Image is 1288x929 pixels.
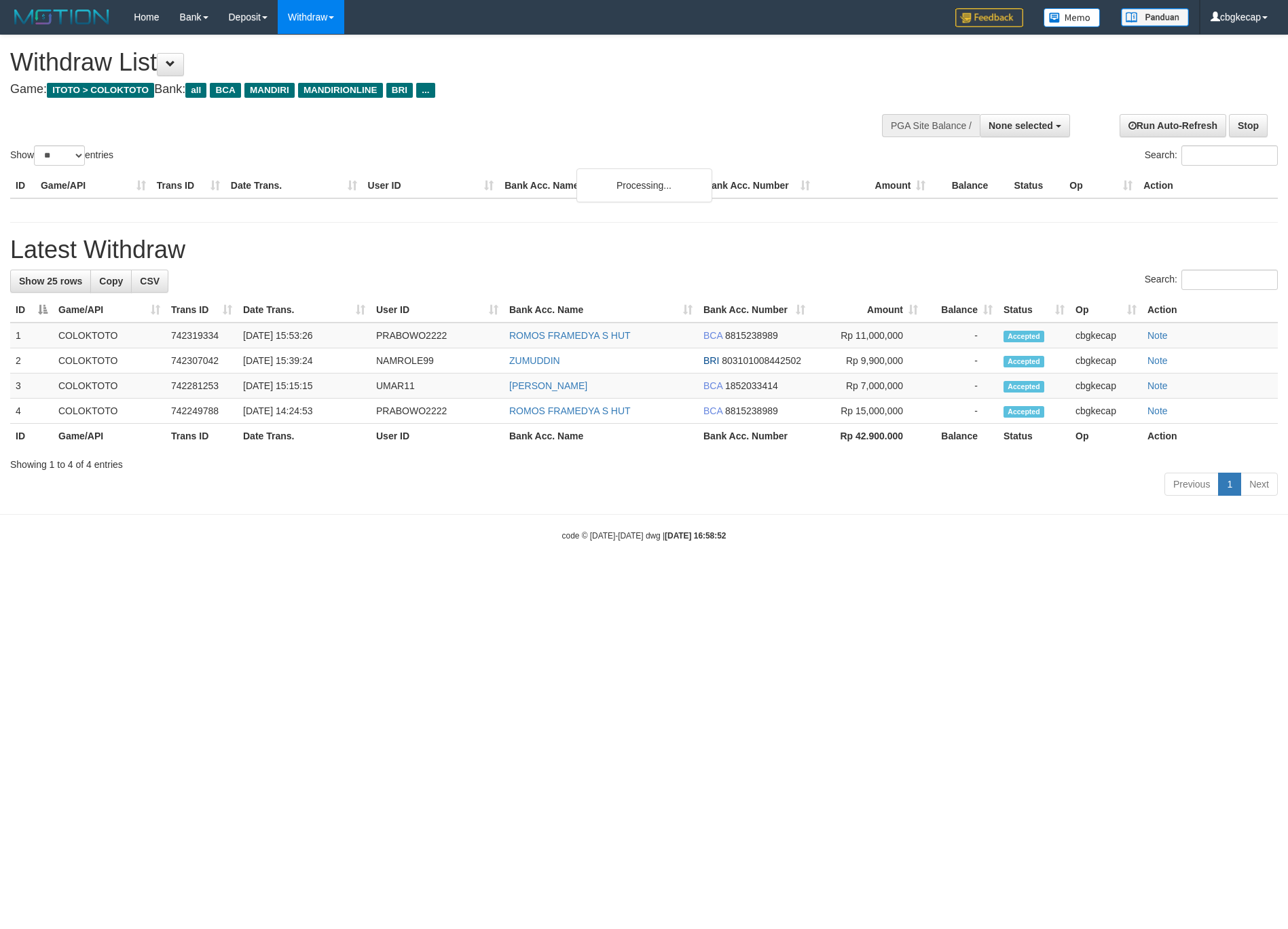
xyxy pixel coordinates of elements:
[698,297,811,323] th: Bank Acc. Number: activate to sort column ascending
[1008,173,1064,198] th: Status
[1004,381,1044,393] span: Accepted
[811,323,923,348] td: Rp 11,000,000
[99,276,123,287] span: Copy
[53,348,166,374] td: COLOKTOTO
[1147,405,1168,416] a: Note
[371,348,504,374] td: NAMROLE99
[53,399,166,424] td: COLOKTOTO
[1004,406,1044,418] span: Accepted
[722,355,801,366] span: Copy 803101008442502 to clipboard
[1070,348,1142,374] td: cbgkecap
[1070,323,1142,348] td: cbgkecap
[1070,424,1142,449] th: Op
[90,270,132,293] a: Copy
[10,374,53,399] td: 3
[923,348,998,374] td: -
[725,330,778,341] span: Copy 8815238989 to clipboard
[1120,114,1226,137] a: Run Auto-Refresh
[371,424,504,449] th: User ID
[210,83,240,98] span: BCA
[931,173,1008,198] th: Balance
[10,270,91,293] a: Show 25 rows
[811,374,923,399] td: Rp 7,000,000
[371,399,504,424] td: PRABOWO2222
[166,374,238,399] td: 742281253
[416,83,435,98] span: ...
[923,374,998,399] td: -
[53,323,166,348] td: COLOKTOTO
[509,380,587,391] a: [PERSON_NAME]
[1070,399,1142,424] td: cbgkecap
[1229,114,1268,137] a: Stop
[10,83,845,96] h4: Game: Bank:
[1147,330,1168,341] a: Note
[53,297,166,323] th: Game/API: activate to sort column ascending
[1070,374,1142,399] td: cbgkecap
[725,380,778,391] span: Copy 1852033414 to clipboard
[1147,355,1168,366] a: Note
[10,145,113,166] label: Show entries
[882,114,980,137] div: PGA Site Balance /
[955,8,1023,27] img: Feedback.jpg
[1044,8,1101,27] img: Button%20Memo.svg
[1064,173,1138,198] th: Op
[371,374,504,399] td: UMAR11
[10,323,53,348] td: 1
[1070,297,1142,323] th: Op: activate to sort column ascending
[225,173,363,198] th: Date Trans.
[371,297,504,323] th: User ID: activate to sort column ascending
[35,173,151,198] th: Game/API
[1142,424,1278,449] th: Action
[989,120,1053,131] span: None selected
[698,424,811,449] th: Bank Acc. Number
[238,348,371,374] td: [DATE] 15:39:24
[10,348,53,374] td: 2
[703,330,722,341] span: BCA
[1145,145,1278,166] label: Search:
[10,49,845,76] h1: Withdraw List
[166,297,238,323] th: Trans ID: activate to sort column ascending
[509,405,631,416] a: ROMOS FRAMEDYA S HUT
[151,173,225,198] th: Trans ID
[10,7,113,27] img: MOTION_logo.png
[131,270,168,293] a: CSV
[244,83,295,98] span: MANDIRI
[10,173,35,198] th: ID
[923,424,998,449] th: Balance
[166,348,238,374] td: 742307042
[703,380,722,391] span: BCA
[562,531,726,541] small: code © [DATE]-[DATE] dwg |
[699,173,815,198] th: Bank Acc. Number
[1142,297,1278,323] th: Action
[1181,270,1278,290] input: Search:
[371,323,504,348] td: PRABOWO2222
[1121,8,1189,26] img: panduan.png
[166,424,238,449] th: Trans ID
[576,168,712,202] div: Processing...
[166,399,238,424] td: 742249788
[1004,356,1044,367] span: Accepted
[298,83,383,98] span: MANDIRIONLINE
[19,276,82,287] span: Show 25 rows
[47,83,154,98] span: ITOTO > COLOKTOTO
[1164,473,1219,496] a: Previous
[923,297,998,323] th: Balance: activate to sort column ascending
[238,323,371,348] td: [DATE] 15:53:26
[238,374,371,399] td: [DATE] 15:15:15
[811,399,923,424] td: Rp 15,000,000
[509,355,560,366] a: ZUMUDDIN
[386,83,413,98] span: BRI
[998,424,1070,449] th: Status
[504,297,698,323] th: Bank Acc. Name: activate to sort column ascending
[185,83,206,98] span: all
[665,531,726,541] strong: [DATE] 16:58:52
[1147,380,1168,391] a: Note
[10,236,1278,263] h1: Latest Withdraw
[509,330,631,341] a: ROMOS FRAMEDYA S HUT
[53,374,166,399] td: COLOKTOTO
[1138,173,1278,198] th: Action
[1218,473,1241,496] a: 1
[998,297,1070,323] th: Status: activate to sort column ascending
[34,145,85,166] select: Showentries
[53,424,166,449] th: Game/API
